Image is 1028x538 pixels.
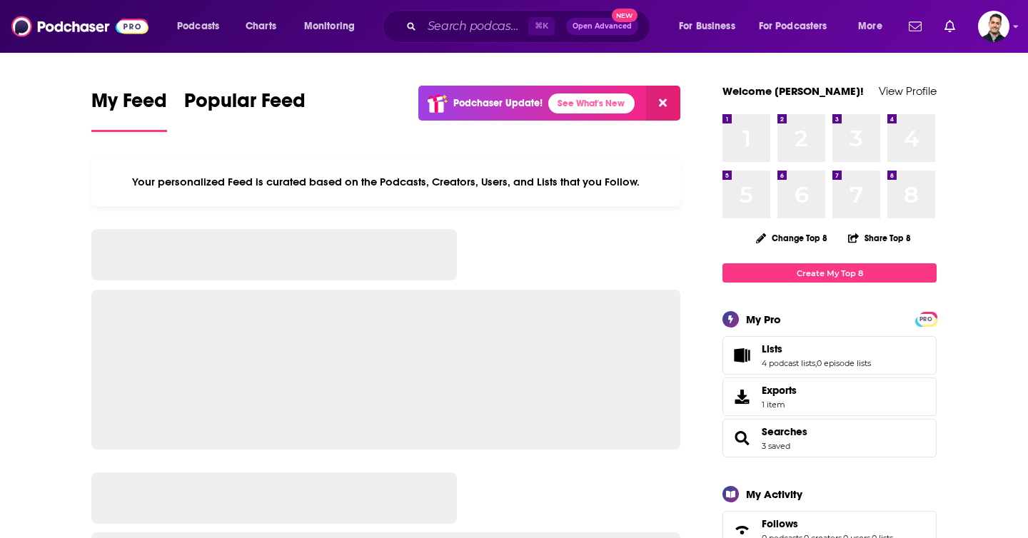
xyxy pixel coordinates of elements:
[847,224,912,252] button: Share Top 8
[612,9,638,22] span: New
[11,13,148,40] img: Podchaser - Follow, Share and Rate Podcasts
[762,342,782,355] span: Lists
[184,88,306,132] a: Popular Feed
[917,314,934,325] span: PRO
[528,17,555,36] span: ⌘ K
[422,15,528,38] input: Search podcasts, credits, & more...
[879,84,937,98] a: View Profile
[184,88,306,121] span: Popular Feed
[762,358,815,368] a: 4 podcast lists
[817,358,871,368] a: 0 episode lists
[762,400,797,410] span: 1 item
[727,387,756,407] span: Exports
[917,313,934,324] a: PRO
[759,16,827,36] span: For Podcasters
[727,428,756,448] a: Searches
[573,23,632,30] span: Open Advanced
[978,11,1009,42] span: Logged in as RedsterJoe
[746,313,781,326] div: My Pro
[815,358,817,368] span: ,
[722,336,937,375] span: Lists
[858,16,882,36] span: More
[848,15,900,38] button: open menu
[747,229,836,247] button: Change Top 8
[750,15,848,38] button: open menu
[746,487,802,501] div: My Activity
[246,16,276,36] span: Charts
[978,11,1009,42] img: User Profile
[939,14,961,39] a: Show notifications dropdown
[722,419,937,457] span: Searches
[762,517,798,530] span: Follows
[236,15,285,38] a: Charts
[304,16,355,36] span: Monitoring
[566,18,638,35] button: Open AdvancedNew
[396,10,664,43] div: Search podcasts, credits, & more...
[722,377,937,416] a: Exports
[722,84,864,98] a: Welcome [PERSON_NAME]!
[978,11,1009,42] button: Show profile menu
[903,14,927,39] a: Show notifications dropdown
[177,16,219,36] span: Podcasts
[548,93,635,113] a: See What's New
[167,15,238,38] button: open menu
[91,88,167,121] span: My Feed
[669,15,753,38] button: open menu
[294,15,373,38] button: open menu
[453,97,543,109] p: Podchaser Update!
[679,16,735,36] span: For Business
[762,384,797,397] span: Exports
[762,342,871,355] a: Lists
[762,425,807,438] a: Searches
[91,88,167,132] a: My Feed
[722,263,937,283] a: Create My Top 8
[91,158,680,206] div: Your personalized Feed is curated based on the Podcasts, Creators, Users, and Lists that you Follow.
[762,517,893,530] a: Follows
[762,441,790,451] a: 3 saved
[727,345,756,365] a: Lists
